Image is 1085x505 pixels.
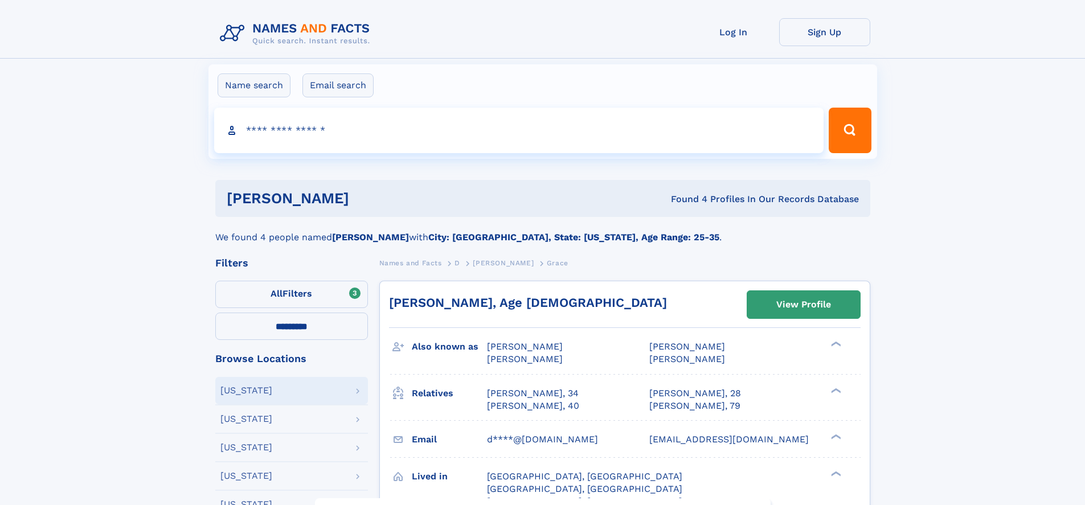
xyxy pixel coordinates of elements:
span: [PERSON_NAME] [487,354,563,364]
a: View Profile [747,291,860,318]
div: [US_STATE] [220,471,272,481]
span: [PERSON_NAME] [487,341,563,352]
span: [PERSON_NAME] [473,259,534,267]
h3: Lived in [412,467,487,486]
b: City: [GEOGRAPHIC_DATA], State: [US_STATE], Age Range: 25-35 [428,232,719,243]
button: Search Button [829,108,871,153]
img: Logo Names and Facts [215,18,379,49]
span: [PERSON_NAME] [649,341,725,352]
div: [US_STATE] [220,386,272,395]
a: [PERSON_NAME] [473,256,534,270]
a: [PERSON_NAME], 34 [487,387,579,400]
h3: Email [412,430,487,449]
b: [PERSON_NAME] [332,232,409,243]
label: Name search [218,73,290,97]
a: D [455,256,460,270]
h1: [PERSON_NAME] [227,191,510,206]
a: Names and Facts [379,256,442,270]
span: [PERSON_NAME] [649,354,725,364]
div: We found 4 people named with . [215,217,870,244]
span: [GEOGRAPHIC_DATA], [GEOGRAPHIC_DATA] [487,471,682,482]
a: Log In [688,18,779,46]
span: Grace [547,259,568,267]
div: ❯ [828,340,842,348]
a: [PERSON_NAME], Age [DEMOGRAPHIC_DATA] [389,295,667,310]
div: Found 4 Profiles In Our Records Database [510,193,859,206]
div: ❯ [828,387,842,394]
span: [GEOGRAPHIC_DATA], [GEOGRAPHIC_DATA] [487,483,682,494]
div: [US_STATE] [220,414,272,424]
div: ❯ [828,433,842,440]
h3: Also known as [412,337,487,356]
span: All [271,288,282,299]
div: Browse Locations [215,354,368,364]
label: Filters [215,281,368,308]
h3: Relatives [412,384,487,403]
div: View Profile [776,291,831,318]
div: Filters [215,258,368,268]
span: [EMAIL_ADDRESS][DOMAIN_NAME] [649,434,809,445]
a: [PERSON_NAME], 40 [487,400,579,412]
input: search input [214,108,824,153]
a: Sign Up [779,18,870,46]
a: [PERSON_NAME], 79 [649,400,740,412]
label: Email search [302,73,374,97]
div: ❯ [828,470,842,477]
a: [PERSON_NAME], 28 [649,387,741,400]
span: D [455,259,460,267]
div: [US_STATE] [220,443,272,452]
